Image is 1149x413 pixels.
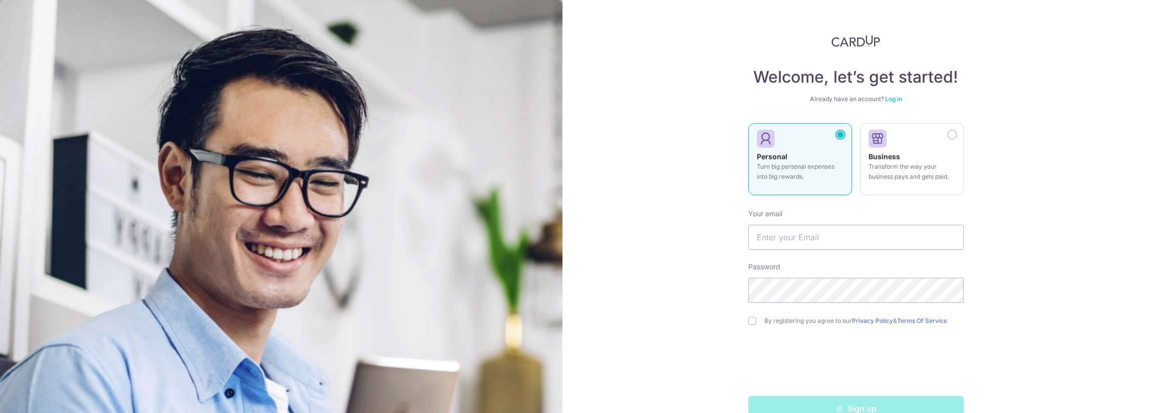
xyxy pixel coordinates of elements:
strong: Business [869,152,900,161]
a: Privacy Policy [852,317,893,324]
a: Log in [885,95,902,103]
img: CardUp Logo [831,35,881,47]
label: Your email [748,209,782,219]
label: Password [748,262,780,272]
p: Turn big personal expenses into big rewards. [757,162,843,182]
strong: Personal [757,152,787,161]
p: Transform the way your business pays and gets paid. [869,162,955,182]
div: Already have an account? [748,95,964,103]
iframe: reCAPTCHA [780,345,932,384]
a: Personal Turn big personal expenses into big rewards. [748,123,852,201]
h4: Welcome, let’s get started! [748,67,964,87]
a: Business Transform the way your business pays and gets paid. [860,123,964,201]
label: By registering you agree to our & [764,317,964,325]
input: Enter your Email [748,225,964,250]
a: Terms Of Service [897,317,947,324]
